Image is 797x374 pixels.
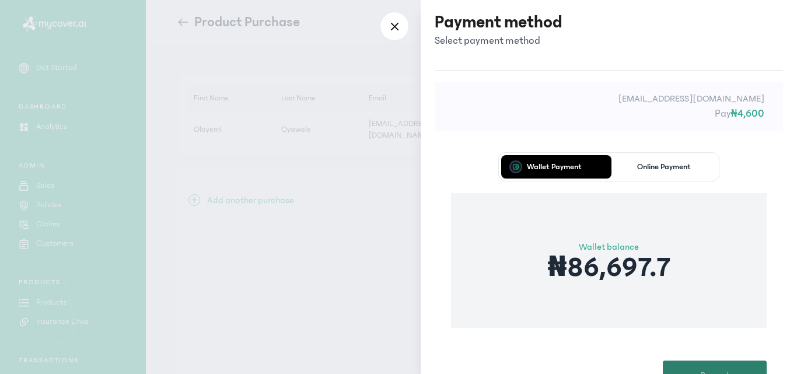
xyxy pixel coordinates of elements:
[547,240,670,254] p: Wallet balance
[527,163,582,171] p: Wallet Payment
[731,108,764,120] span: ₦4,600
[637,163,691,171] p: Online Payment
[453,92,764,106] p: [EMAIL_ADDRESS][DOMAIN_NAME]
[435,33,562,49] p: Select payment method
[435,12,562,33] h3: Payment method
[453,106,764,122] p: Pay
[501,155,607,179] button: Wallet Payment
[611,155,717,179] button: Online Payment
[547,254,670,282] p: ₦86,697.7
